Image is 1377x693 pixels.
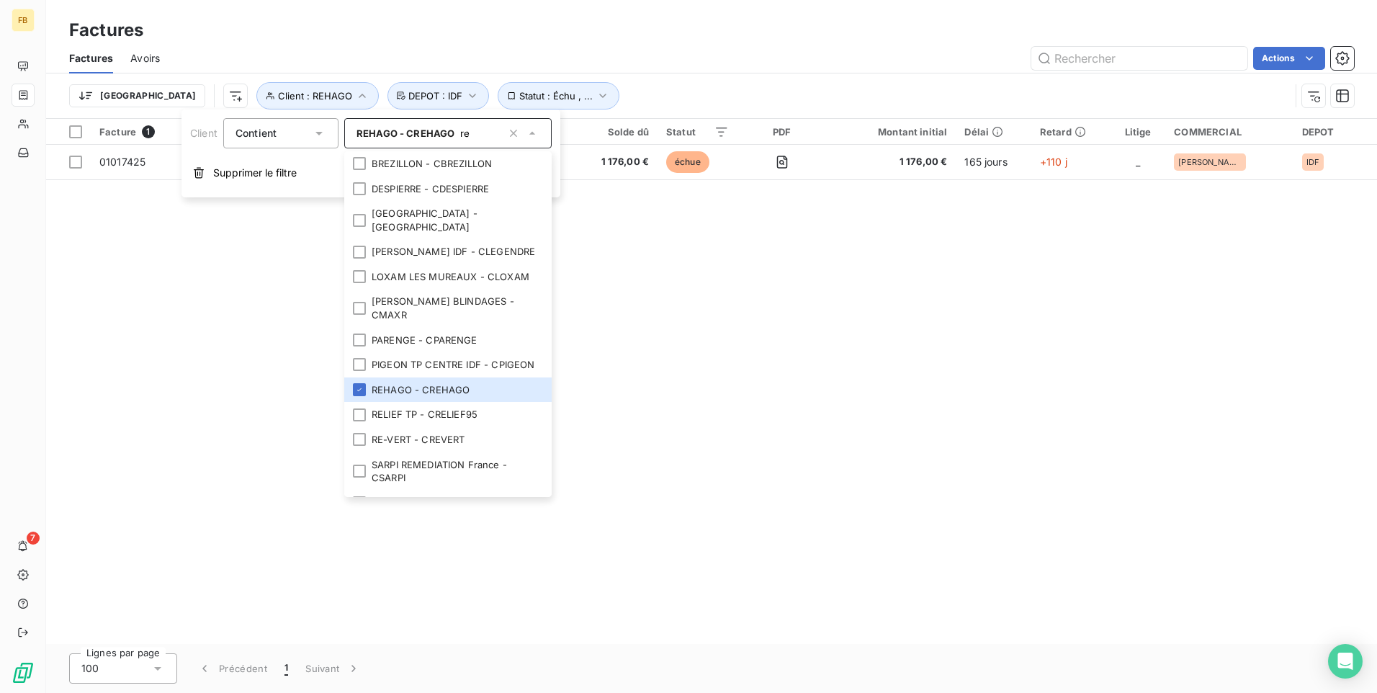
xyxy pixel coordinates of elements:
li: [PERSON_NAME] BLINDAGES - CMAXR [344,289,552,327]
input: Rechercher [1031,47,1247,70]
td: 165 jours [956,145,1031,179]
div: FB [12,9,35,32]
span: Client [190,127,217,139]
span: IDF [1306,158,1319,166]
li: PARENGE - CPARENGE [344,328,552,353]
span: _ [1136,156,1140,168]
li: PIGEON TP CENTRE IDF - CPIGEON [344,352,552,377]
button: Précédent [189,653,276,684]
div: Statut [666,126,729,138]
li: RELIEF TP - CRELIEF95 [344,402,552,427]
span: Supprimer le filtre [213,166,297,180]
button: DEPOT : IDF [387,82,489,109]
div: Open Intercom Messenger [1328,644,1363,679]
li: REHAGO - CREHAGO [344,377,552,403]
li: [GEOGRAPHIC_DATA] - [GEOGRAPHIC_DATA] [344,201,552,239]
div: Solde dû [585,126,649,138]
span: Client : REHAGO [278,90,352,102]
button: Suivant [297,653,369,684]
span: 7 [27,532,40,545]
div: DEPOT [1302,126,1368,138]
li: LOXAM LES MUREAUX - CLOXAM [344,264,552,290]
li: DESPIERRE - CDESPIERRE [344,176,552,202]
span: échue [666,151,709,173]
span: 01017425 [99,156,145,168]
span: +110 j [1040,156,1067,168]
span: 1 [142,125,155,138]
span: 1 [284,661,288,676]
span: REHAGO - CREHAGO [356,128,454,139]
li: [PERSON_NAME] IDF - CLEGENDRE [344,239,552,264]
span: 1 176,00 € [585,155,649,169]
div: Montant initial [835,126,948,138]
li: BREZILLON - CBREZILLON [344,151,552,176]
span: Factures [69,51,113,66]
button: 1 [276,653,297,684]
div: PDF [746,126,817,138]
div: Litige [1119,126,1157,138]
span: Statut : Échu , ... [519,90,593,102]
button: Actions [1253,47,1325,70]
span: Contient [236,127,277,139]
span: [PERSON_NAME] [1178,158,1242,166]
button: Supprimer le filtre [181,157,560,189]
span: Facture [99,126,136,138]
div: Délai [964,126,1022,138]
span: DEPOT : IDF [408,90,462,102]
button: Client : REHAGO [256,82,379,109]
span: Avoirs [130,51,160,66]
img: Logo LeanPay [12,661,35,684]
div: Retard [1040,126,1102,138]
button: [GEOGRAPHIC_DATA] [69,84,205,107]
div: COMMERCIAL [1174,126,1284,138]
li: TELEREP FRANCE - CTELEREP [344,491,552,516]
span: 100 [81,661,99,676]
button: Statut : Échu , ... [498,82,619,109]
h3: Factures [69,17,143,43]
span: 1 176,00 € [835,155,948,169]
li: SARPI REMEDIATION France - CSARPI [344,452,552,491]
li: RE-VERT - CREVERT [344,427,552,452]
